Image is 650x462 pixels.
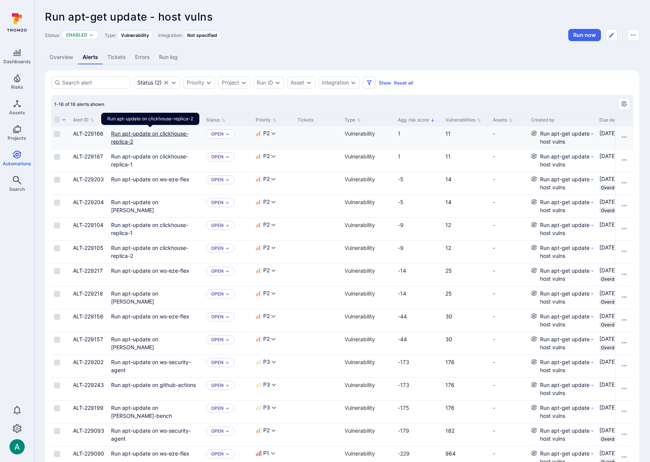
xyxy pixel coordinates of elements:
button: [DATE] [599,427,624,434]
div: Cell for Assets [490,126,528,149]
span: Not specified [187,32,217,38]
button: Sort by Agg. risk score [398,117,435,123]
div: Cell for Created by [528,126,596,149]
button: Open [211,382,224,388]
a: Run apt-get update - host vulns [540,267,593,282]
span: Select row [54,154,60,160]
button: Manage columns [618,98,630,110]
button: Expand dropdown [270,290,277,296]
button: Expand dropdown [270,130,277,136]
div: Cell for Type [342,172,395,195]
a: Run apt-update on clickhouse-replica-1 [111,153,188,168]
button: Expand dropdown [171,80,177,86]
div: Cell for Created by [528,149,596,172]
button: Expand dropdown [270,153,277,159]
span: [DATE] [599,221,617,228]
div: Cell for Vulnerabilities [442,149,490,172]
button: Expand dropdown [275,80,281,86]
button: Open [211,131,224,137]
button: Project [222,80,239,86]
button: Asset [291,80,304,86]
div: Cell for [615,126,633,149]
button: P3 [256,358,270,366]
a: ALT-229243 [73,382,104,388]
p: Open [211,360,224,366]
span: P2 [263,198,270,206]
button: P1 [256,449,269,457]
button: P2 [256,289,270,297]
img: ACg8ocLSa5mPYBaXNx3eFu_EmspyJX0laNWN7cXOFirfQ7srZveEpg=s96-c [10,439,25,454]
a: 25 [445,267,452,274]
button: Row actions menu [618,154,630,166]
a: Run apt-update on ws-security-agent [111,427,191,442]
div: Cell for Tickets [294,149,342,172]
button: [DATE] [599,358,624,366]
p: Open [211,314,224,320]
button: P2 [256,312,270,320]
button: Expand dropdown [270,245,277,251]
button: Sort by Assets [493,117,513,123]
a: Run apt-get update - host vulns [540,427,593,442]
button: Expand dropdown [306,80,312,86]
div: Cell for Status [203,172,253,195]
span: P2 [263,152,270,160]
button: Expand dropdown [225,315,230,319]
span: [DATE] [599,153,617,159]
div: Cell for Alert ID [70,172,108,195]
button: Priority [187,80,204,86]
button: Run automation [568,29,601,41]
span: P2 [263,129,270,137]
button: P2 [256,335,270,343]
button: Show [379,80,391,86]
div: Cell for Title [108,126,203,149]
a: Run apt-update on ws-oleg [111,199,158,213]
div: Run apt-update on clickhouse-replica-2 [101,113,199,125]
button: P2 [256,129,270,137]
button: Sort by Alert ID [73,117,94,123]
button: P3 [256,404,270,411]
button: Sort by Type [345,117,361,123]
button: P2 [256,427,270,434]
button: Expand dropdown [225,337,230,342]
button: Row actions menu [618,177,630,189]
span: [DATE] [599,176,617,182]
a: Run apt-update on ws-eze-flex [111,450,189,457]
span: [DATE] [599,381,617,388]
span: P2 [263,221,270,229]
button: Open [211,291,224,297]
button: Row actions menu [618,222,630,235]
span: [DATE] [599,358,617,365]
a: Run apt-get update - host vulns [540,313,593,328]
button: Expand dropdown [225,406,230,411]
button: Open [211,200,224,206]
div: Integration [322,80,349,86]
div: Cell for Priority [253,172,294,195]
span: P3 [263,404,270,411]
span: P2 [263,289,270,297]
button: Expand dropdown [270,267,277,273]
a: Run apt-get update - host vulns [540,130,593,145]
a: ALT-229157 [73,336,103,342]
div: Cell for Priority [253,149,294,172]
button: Row actions menu [618,428,630,440]
button: P2 [256,198,270,206]
p: Open [211,245,224,251]
div: Automation tabs [45,50,639,64]
div: Cell for Agg. risk score [395,126,442,149]
button: [DATE] [599,449,624,457]
span: [DATE] [599,198,617,205]
button: [DATE] [599,381,624,388]
button: Enabled [66,32,87,38]
span: Automations [3,161,31,166]
span: P3 [263,381,270,388]
a: Run apt-update on ws-security-agent [111,359,191,373]
button: Row actions menu [618,405,630,417]
a: ALT-229093 [73,427,104,434]
button: Edit automation [606,29,618,41]
div: Vulnerability [118,31,152,40]
button: Expand dropdown [225,246,230,251]
button: Clear selection [163,80,169,86]
a: 12 [445,245,451,251]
